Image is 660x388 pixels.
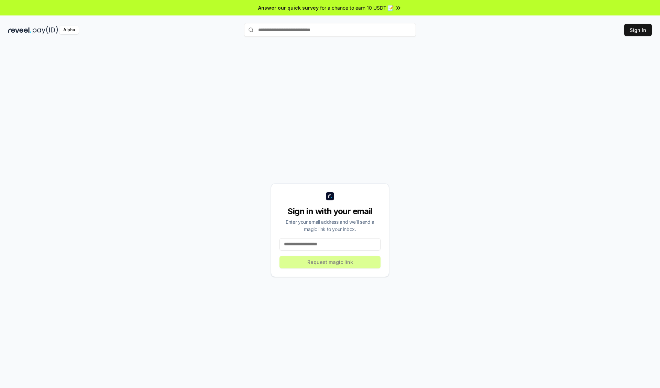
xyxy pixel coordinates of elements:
div: Enter your email address and we’ll send a magic link to your inbox. [279,218,381,233]
span: for a chance to earn 10 USDT 📝 [320,4,394,11]
img: pay_id [33,26,58,34]
span: Answer our quick survey [258,4,319,11]
img: logo_small [326,192,334,200]
img: reveel_dark [8,26,31,34]
button: Sign In [624,24,652,36]
div: Alpha [59,26,79,34]
div: Sign in with your email [279,206,381,217]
